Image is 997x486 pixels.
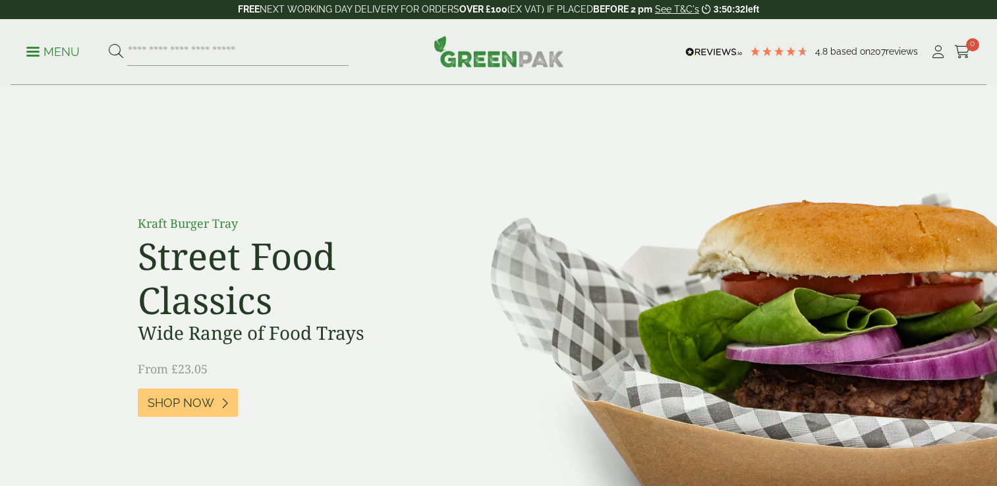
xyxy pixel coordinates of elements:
div: 4.79 Stars [749,45,809,57]
i: My Account [930,45,946,59]
span: 0 [966,38,979,51]
span: 3:50:32 [714,4,745,14]
a: See T&C's [655,4,699,14]
h3: Wide Range of Food Trays [138,322,434,344]
span: 207 [870,46,886,57]
h2: Street Food Classics [138,234,434,322]
img: GreenPak Supplies [434,36,564,67]
span: left [745,4,759,14]
a: 0 [954,42,971,62]
i: Cart [954,45,971,59]
span: Based on [830,46,870,57]
img: REVIEWS.io [685,47,743,57]
a: Shop Now [138,389,238,417]
p: Kraft Burger Tray [138,215,434,232]
a: Menu [26,44,80,57]
p: Menu [26,44,80,60]
span: From £23.05 [138,361,208,377]
span: 4.8 [815,46,830,57]
strong: BEFORE 2 pm [593,4,652,14]
strong: FREE [238,4,260,14]
span: Shop Now [148,396,214,410]
span: reviews [886,46,918,57]
strong: OVER £100 [459,4,507,14]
